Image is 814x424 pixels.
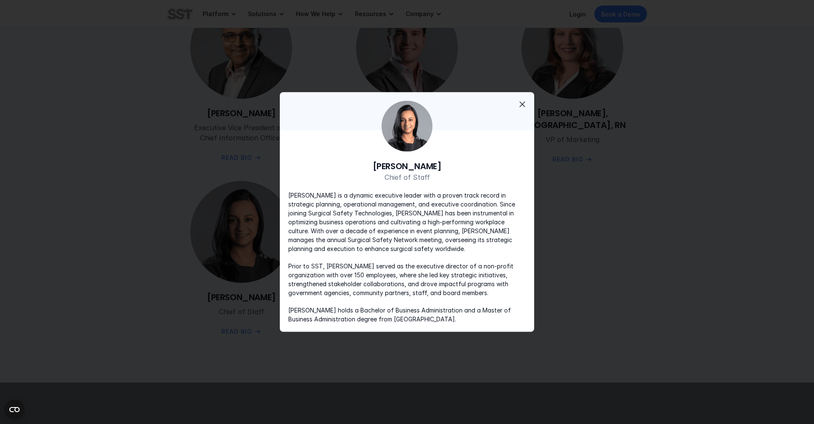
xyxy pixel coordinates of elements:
h6: [PERSON_NAME] [288,160,526,172]
p: Prior to SST, [PERSON_NAME] served as the executive director of a non-profit organization with ov... [288,262,526,297]
span: close [517,99,527,109]
p: Chief of Staff [288,172,526,182]
button: Open CMP widget [4,399,25,420]
p: [PERSON_NAME] is a dynamic executive leader with a proven track record in strategic planning, ope... [288,191,526,253]
p: [PERSON_NAME] holds a Bachelor of Business Administration and a Master of Business Administration... [288,306,526,324]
